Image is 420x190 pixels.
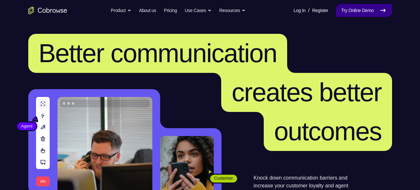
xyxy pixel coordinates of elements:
button: Resources [219,4,246,17]
a: Go to the home page [28,7,67,14]
a: Pricing [164,4,177,17]
a: Log In [294,4,306,17]
a: Try Online Demo [336,4,392,17]
span: creates better [232,78,381,107]
button: Product [111,4,131,17]
a: About us [139,4,156,17]
a: Register [312,4,328,17]
span: Better communication [39,39,277,68]
button: Use Cases [185,4,211,17]
span: / [308,7,310,14]
span: outcomes [274,117,382,146]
